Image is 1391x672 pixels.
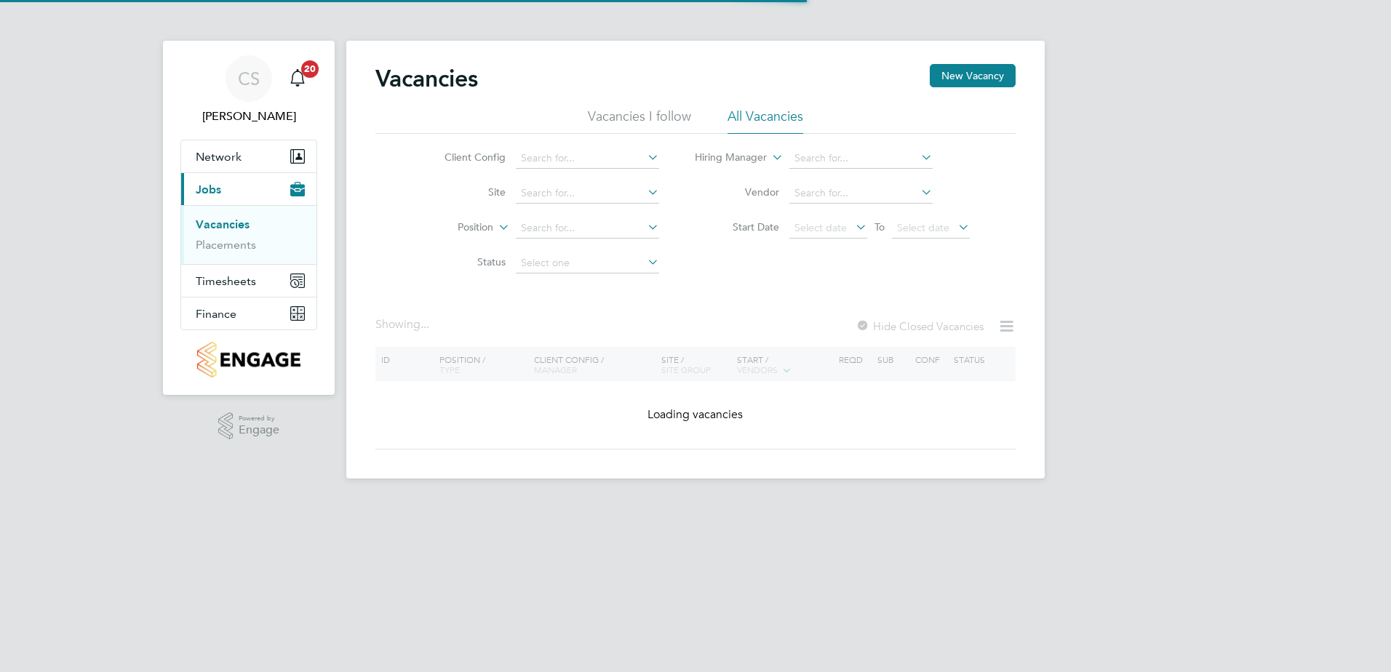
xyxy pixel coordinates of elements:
[301,60,319,78] span: 20
[196,183,221,196] span: Jobs
[180,108,317,125] span: Carl Stephenson
[856,319,984,333] label: Hide Closed Vacancies
[410,220,493,235] label: Position
[422,255,506,268] label: Status
[196,150,242,164] span: Network
[683,151,767,165] label: Hiring Manager
[238,69,260,88] span: CS
[516,218,659,239] input: Search for...
[897,221,949,234] span: Select date
[181,205,316,264] div: Jobs
[516,253,659,273] input: Select one
[180,342,317,377] a: Go to home page
[421,317,429,332] span: ...
[283,55,312,102] a: 20
[239,412,279,425] span: Powered by
[789,148,933,169] input: Search for...
[794,221,847,234] span: Select date
[728,108,803,134] li: All Vacancies
[588,108,691,134] li: Vacancies I follow
[789,183,933,204] input: Search for...
[181,297,316,329] button: Finance
[218,412,280,440] a: Powered byEngage
[930,64,1016,87] button: New Vacancy
[196,217,250,231] a: Vacancies
[180,55,317,125] a: CS[PERSON_NAME]
[239,424,279,436] span: Engage
[695,220,779,233] label: Start Date
[196,274,256,288] span: Timesheets
[375,317,432,332] div: Showing
[197,342,300,377] img: countryside-properties-logo-retina.png
[163,41,335,395] nav: Main navigation
[516,148,659,169] input: Search for...
[181,265,316,297] button: Timesheets
[695,185,779,199] label: Vendor
[375,64,478,93] h2: Vacancies
[516,183,659,204] input: Search for...
[196,238,256,252] a: Placements
[181,140,316,172] button: Network
[196,307,236,321] span: Finance
[422,185,506,199] label: Site
[870,217,889,236] span: To
[422,151,506,164] label: Client Config
[181,173,316,205] button: Jobs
